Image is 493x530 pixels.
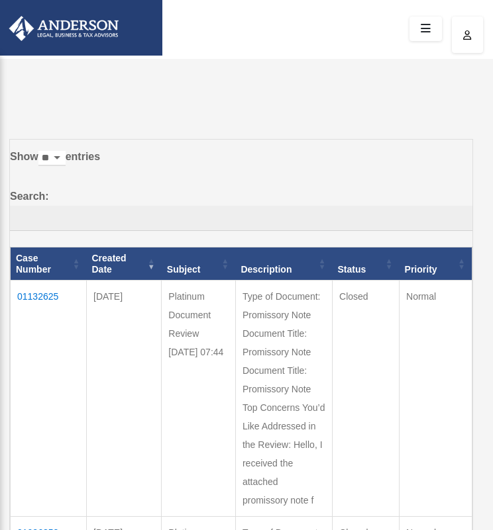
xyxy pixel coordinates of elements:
th: Case Number: activate to sort column ascending [11,247,87,281]
input: Search: [10,206,472,231]
td: 01132625 [11,281,87,517]
th: Status: activate to sort column ascending [333,247,400,281]
th: Description: activate to sort column ascending [235,247,332,281]
label: Search: [10,187,472,231]
th: Created Date: activate to sort column ascending [87,247,162,281]
td: [DATE] [87,281,162,517]
select: Showentries [38,151,66,166]
label: Show entries [10,148,472,179]
td: Platinum Document Review [DATE] 07:44 [162,281,236,517]
th: Subject: activate to sort column ascending [162,247,236,281]
td: Closed [333,281,400,517]
th: Priority: activate to sort column ascending [400,247,472,281]
td: Type of Document: Promissory Note Document Title: Promissory Note Document Title: Promissory Note... [235,281,332,517]
td: Normal [400,281,472,517]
